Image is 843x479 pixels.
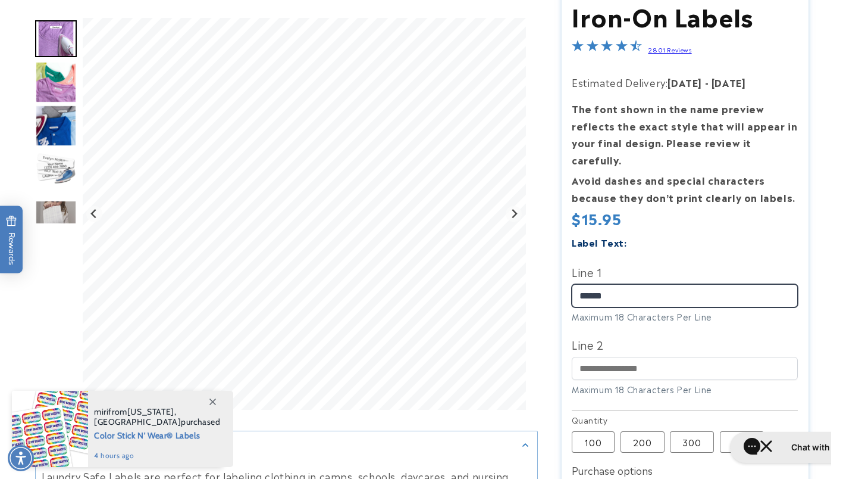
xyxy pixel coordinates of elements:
img: Iron on name labels ironed to shirt collar [35,105,77,147]
button: Next slide [506,206,522,222]
div: Go to slide 2 [35,61,77,103]
div: Maximum 18 Characters Per Line [572,383,798,396]
div: Accessibility Menu [8,445,34,471]
div: Go to slide 3 [35,105,77,147]
strong: Avoid dashes and special characters because they don’t print clearly on labels. [572,173,795,204]
img: Iron on name label being ironed to shirt [35,20,77,57]
span: 4 hours ago [94,450,221,461]
div: Go to slide 1 [35,18,77,60]
iframe: Sign Up via Text for Offers [10,384,151,419]
span: $15.95 [572,207,622,229]
iframe: Gorgias live chat messenger [724,428,831,467]
strong: [DATE] [667,75,702,89]
label: Purchase options [572,463,653,477]
a: 2801 Reviews - open in a new tab [648,45,691,54]
label: 500 [720,431,764,453]
label: 300 [670,431,714,453]
span: Rewards [6,216,17,265]
div: Go to slide 4 [35,148,77,190]
strong: The font shown in the name preview reflects the exact style that will appear in your final design... [572,101,797,167]
span: 4.5-star overall rating [572,41,642,55]
label: Line 1 [572,262,798,281]
strong: [DATE] [712,75,746,89]
label: 200 [621,431,665,453]
span: [US_STATE] [127,406,174,417]
div: Go to slide 5 [35,192,77,234]
div: Maximum 18 Characters Per Line [572,310,798,323]
button: Open gorgias live chat [6,4,131,35]
img: Iron on name tags ironed to a t-shirt [35,61,77,103]
label: Line 2 [572,335,798,354]
img: null [35,200,77,225]
img: Iron-on name labels with an iron [35,148,77,190]
strong: - [705,75,709,89]
button: Go to last slide [86,206,102,222]
span: Color Stick N' Wear® Labels [94,427,221,442]
legend: Quantity [572,414,609,426]
span: [GEOGRAPHIC_DATA] [94,416,181,427]
summary: Description [36,431,537,458]
label: 100 [572,431,615,453]
h1: Chat with us [67,14,118,26]
p: Estimated Delivery: [572,74,798,91]
label: Label Text: [572,235,627,249]
span: from , purchased [94,407,221,427]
